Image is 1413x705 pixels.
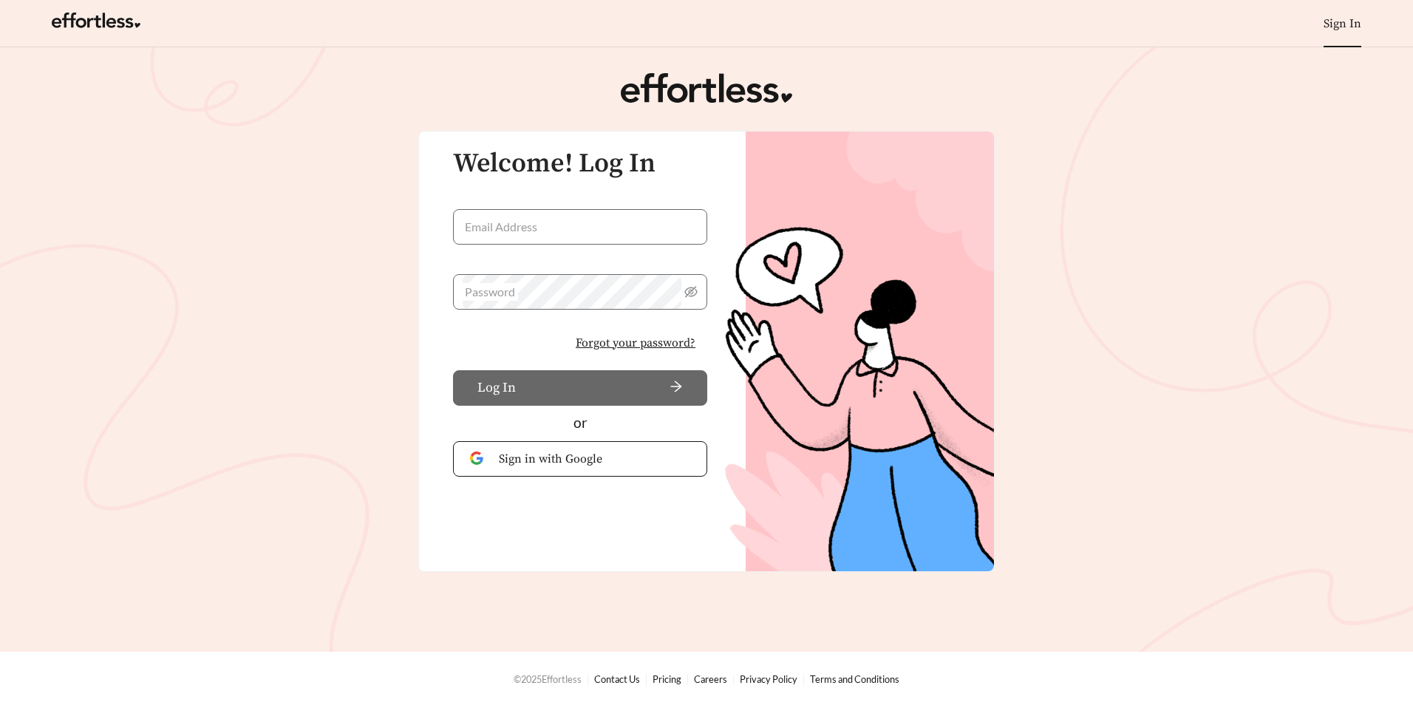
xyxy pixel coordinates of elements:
[453,412,707,434] div: or
[594,673,640,685] a: Contact Us
[1324,16,1361,31] a: Sign In
[576,334,695,352] span: Forgot your password?
[470,452,487,466] img: Google Authentication
[653,673,681,685] a: Pricing
[453,441,707,477] button: Sign in with Google
[514,673,582,685] span: © 2025 Effortless
[499,450,690,468] span: Sign in with Google
[740,673,797,685] a: Privacy Policy
[694,673,727,685] a: Careers
[684,285,698,299] span: eye-invisible
[564,327,707,358] button: Forgot your password?
[810,673,899,685] a: Terms and Conditions
[453,149,707,179] h3: Welcome! Log In
[453,370,707,406] button: Log Inarrow-right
